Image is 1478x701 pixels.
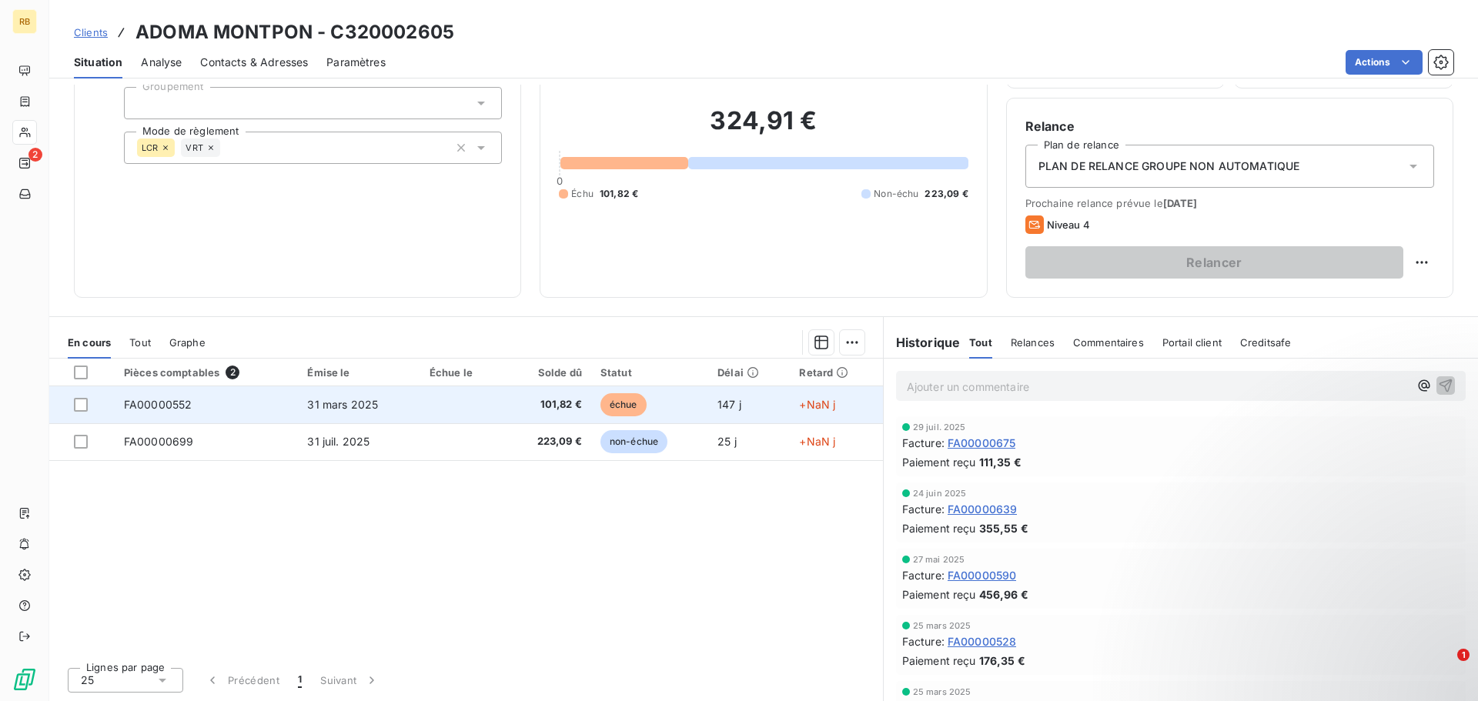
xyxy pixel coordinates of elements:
a: Clients [74,25,108,40]
span: Paiement reçu [902,520,976,536]
span: Portail client [1162,336,1222,349]
span: 355,55 € [979,520,1028,536]
span: non-échue [600,430,667,453]
span: 456,96 € [979,586,1028,603]
span: 223,09 € [925,187,968,201]
span: 2 [226,366,239,379]
h6: Relance [1025,117,1434,135]
span: 25 [81,673,94,688]
span: 29 juil. 2025 [913,422,966,432]
span: PLAN DE RELANCE GROUPE NON AUTOMATIQUE [1038,159,1300,174]
div: Solde dû [513,366,581,379]
span: Facture : [902,633,945,649]
iframe: Intercom notifications message [1170,552,1478,659]
span: 1 [1457,649,1470,661]
span: 101,82 € [600,187,638,201]
span: échue [600,393,647,416]
span: 31 juil. 2025 [307,435,369,448]
span: 147 j [717,398,741,411]
span: Paiement reçu [902,454,976,470]
button: Actions [1346,50,1423,75]
span: Prochaine relance prévue le [1025,197,1434,209]
h3: ADOMA MONTPON - C320002605 [135,18,454,46]
span: FA00000699 [124,435,194,448]
span: FA00000639 [948,501,1018,517]
span: LCR [142,143,158,152]
span: Niveau 4 [1047,219,1090,231]
span: Creditsafe [1240,336,1292,349]
span: Facture : [902,435,945,451]
span: 0 [557,175,563,187]
input: Ajouter une valeur [220,141,232,155]
span: Commentaires [1073,336,1144,349]
span: Tout [969,336,992,349]
div: Statut [600,366,699,379]
h2: 324,91 € [559,105,968,152]
div: Délai [717,366,781,379]
span: Facture : [902,501,945,517]
button: 1 [289,664,311,696]
div: Retard [799,366,873,379]
span: VRT [186,143,202,152]
span: Paiement reçu [902,653,976,669]
span: Graphe [169,336,206,349]
iframe: Intercom live chat [1426,649,1463,686]
span: Échu [571,187,594,201]
div: Échue le [430,366,496,379]
span: Paiement reçu [902,586,976,603]
div: RB [12,9,37,34]
span: 27 mai 2025 [913,555,965,564]
span: 25 mars 2025 [913,687,971,696]
span: 24 juin 2025 [913,489,967,498]
span: 2 [28,148,42,162]
span: Situation [74,55,122,70]
span: Paramètres [326,55,386,70]
span: Contacts & Adresses [200,55,308,70]
span: FA00000528 [948,633,1017,649]
div: Pièces comptables [124,366,289,379]
span: 1 [298,673,302,688]
span: Clients [74,26,108,38]
img: Logo LeanPay [12,667,37,692]
button: Relancer [1025,246,1403,279]
span: FA00000590 [948,567,1017,583]
button: Précédent [196,664,289,696]
span: Analyse [141,55,182,70]
span: FA00000552 [124,398,192,411]
span: 223,09 € [513,434,581,449]
span: 25 mars 2025 [913,621,971,630]
span: Tout [129,336,151,349]
span: FA00000675 [948,435,1016,451]
div: Émise le [307,366,410,379]
span: En cours [68,336,111,349]
span: +NaN j [799,435,835,448]
button: Suivant [311,664,389,696]
span: 101,82 € [513,397,581,412]
span: Facture : [902,567,945,583]
span: +NaN j [799,398,835,411]
span: Non-échu [874,187,918,201]
a: 2 [12,151,36,175]
span: [DATE] [1163,197,1198,209]
span: Relances [1011,336,1055,349]
span: 25 j [717,435,737,448]
input: Ajouter une valeur [137,96,149,110]
span: 176,35 € [979,653,1025,669]
h6: Historique [884,333,961,352]
span: 111,35 € [979,454,1022,470]
span: 31 mars 2025 [307,398,378,411]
